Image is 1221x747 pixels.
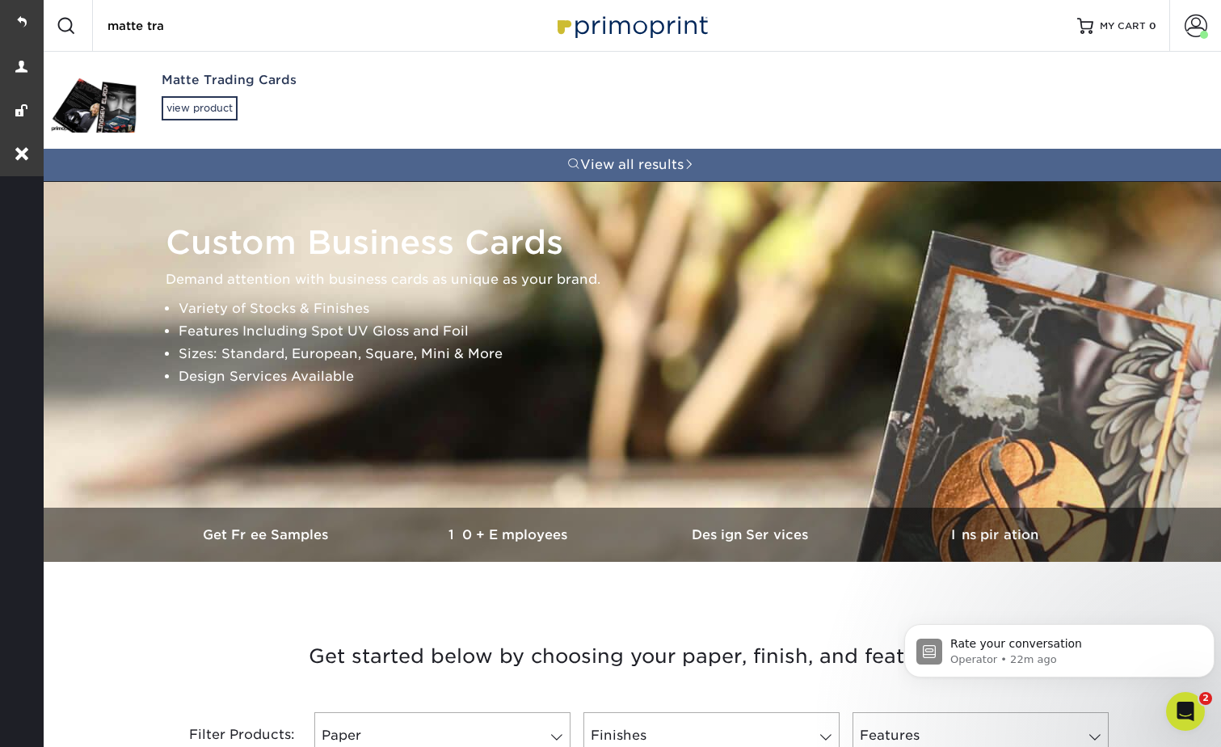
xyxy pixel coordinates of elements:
[389,527,631,542] h3: 10+ Employees
[179,365,1111,388] li: Design Services Available
[179,343,1111,365] li: Sizes: Standard, European, Square, Mini & More
[106,16,263,36] input: SEARCH PRODUCTS.....
[550,8,712,43] img: Primoprint
[50,68,147,133] img: Matte Trading Cards
[898,590,1221,703] iframe: Intercom notifications message
[146,508,389,562] a: Get Free Samples
[631,508,874,562] a: Design Services
[40,52,434,149] a: Matte Trading Cardsview product
[179,298,1111,320] li: Variety of Stocks & Finishes
[166,223,1111,262] h1: Custom Business Cards
[1149,20,1156,32] span: 0
[1166,692,1205,731] iframe: Intercom live chat
[874,527,1116,542] h3: Inspiration
[166,268,1111,291] p: Demand attention with business cards as unique as your brand.
[389,508,631,562] a: 10+ Employees
[1100,19,1146,33] span: MY CART
[162,71,415,90] div: Matte Trading Cards
[162,96,238,120] div: view product
[631,527,874,542] h3: Design Services
[40,149,1221,181] a: View all results
[146,527,389,542] h3: Get Free Samples
[179,320,1111,343] li: Features Including Spot UV Gloss and Foil
[874,508,1116,562] a: Inspiration
[158,620,1104,693] h3: Get started below by choosing your paper, finish, and features:
[1199,692,1212,705] span: 2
